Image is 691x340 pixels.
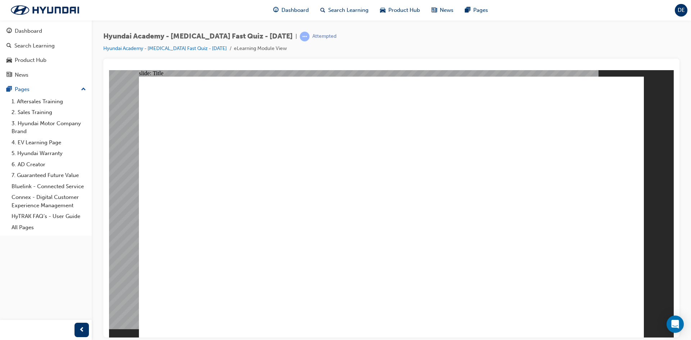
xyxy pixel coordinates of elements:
a: Bluelink - Connected Service [9,181,89,192]
a: 1. Aftersales Training [9,96,89,107]
button: Pages [3,83,89,96]
a: 7. Guaranteed Future Value [9,170,89,181]
button: DashboardSearch LearningProduct HubNews [3,23,89,83]
a: pages-iconPages [459,3,494,18]
a: Search Learning [3,39,89,53]
a: 6. AD Creator [9,159,89,170]
span: guage-icon [273,6,279,15]
span: Hyundai Academy - [MEDICAL_DATA] Fast Quiz - [DATE] [103,32,293,41]
div: Dashboard [15,27,42,35]
a: Hyundai Academy - [MEDICAL_DATA] Fast Quiz - [DATE] [103,45,227,51]
a: 2. Sales Training [9,107,89,118]
span: car-icon [380,6,385,15]
button: DE [675,4,687,17]
span: news-icon [6,72,12,78]
span: Product Hub [388,6,420,14]
a: HyTRAK FAQ's - User Guide [9,211,89,222]
span: up-icon [81,85,86,94]
span: pages-icon [465,6,470,15]
div: Search Learning [14,42,55,50]
span: pages-icon [6,86,12,93]
a: Product Hub [3,54,89,67]
li: eLearning Module View [234,45,287,53]
span: DE [678,6,685,14]
a: All Pages [9,222,89,233]
span: prev-icon [79,326,85,335]
span: | [295,32,297,41]
img: Trak [4,3,86,18]
div: Attempted [312,33,337,40]
span: search-icon [6,43,12,49]
span: Dashboard [281,6,309,14]
a: News [3,68,89,82]
a: 3. Hyundai Motor Company Brand [9,118,89,137]
span: learningRecordVerb_ATTEMPT-icon [300,32,310,41]
span: Pages [473,6,488,14]
a: Dashboard [3,24,89,38]
div: News [15,71,28,79]
a: guage-iconDashboard [267,3,315,18]
a: car-iconProduct Hub [374,3,426,18]
span: car-icon [6,57,12,64]
a: Connex - Digital Customer Experience Management [9,192,89,211]
div: Product Hub [15,56,46,64]
span: news-icon [432,6,437,15]
a: 4. EV Learning Page [9,137,89,148]
span: News [440,6,453,14]
span: guage-icon [6,28,12,35]
a: 5. Hyundai Warranty [9,148,89,159]
span: search-icon [320,6,325,15]
a: search-iconSearch Learning [315,3,374,18]
div: Pages [15,85,30,94]
span: Search Learning [328,6,369,14]
a: news-iconNews [426,3,459,18]
div: Open Intercom Messenger [667,316,684,333]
